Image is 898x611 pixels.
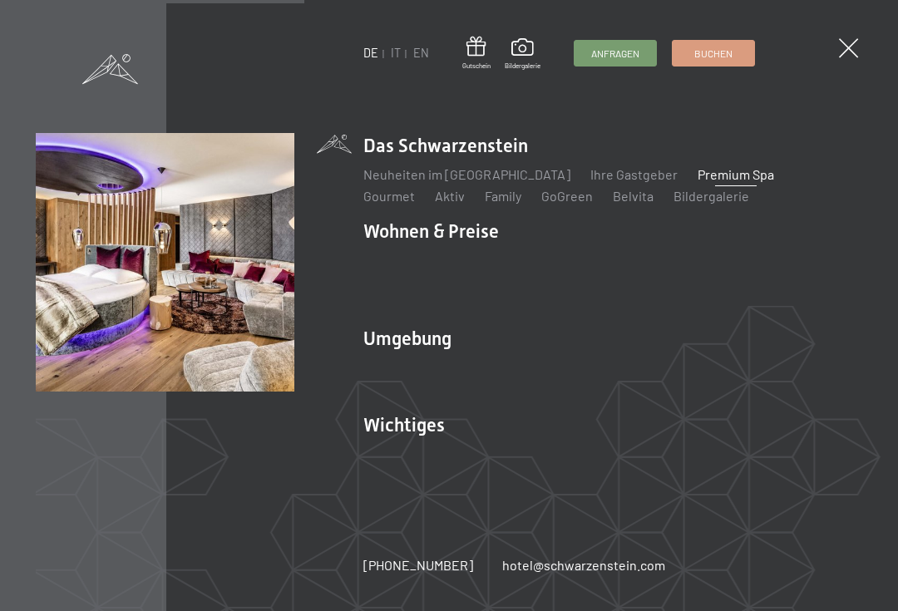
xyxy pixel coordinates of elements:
[673,188,749,204] a: Bildergalerie
[502,556,665,574] a: hotel@schwarzenstein.com
[591,47,639,61] span: Anfragen
[590,166,678,182] a: Ihre Gastgeber
[575,41,656,66] a: Anfragen
[505,38,540,70] a: Bildergalerie
[541,188,593,204] a: GoGreen
[505,62,540,71] span: Bildergalerie
[363,188,415,204] a: Gourmet
[363,556,473,574] a: [PHONE_NUMBER]
[694,47,733,61] span: Buchen
[363,557,473,573] span: [PHONE_NUMBER]
[462,62,491,71] span: Gutschein
[613,188,654,204] a: Belvita
[391,46,401,60] a: IT
[673,41,754,66] a: Buchen
[462,37,491,71] a: Gutschein
[698,166,774,182] a: Premium Spa
[363,166,570,182] a: Neuheiten im [GEOGRAPHIC_DATA]
[435,188,465,204] a: Aktiv
[413,46,429,60] a: EN
[485,188,521,204] a: Family
[363,46,378,60] a: DE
